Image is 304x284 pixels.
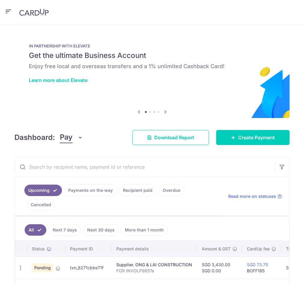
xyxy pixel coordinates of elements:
a: Upcoming [24,185,62,196]
h6: Enjoy free local and overseas transfers and a 1% unlimited Cashback Card! [29,63,275,70]
h5: Get the ultimate Business Account [29,51,275,60]
a: Next 30 days [83,224,118,236]
h4: Dashboard: [14,132,55,143]
a: Create Payment [216,130,290,145]
span: Download Report [154,134,194,141]
span: Pending [32,264,53,272]
a: Learn more about Elevate [29,77,88,83]
th: Payment details [112,241,197,257]
td: BOFF185 [242,257,281,279]
a: More than 1 month [121,224,168,236]
a: Next 7 days [49,224,81,236]
div: Supplier. ONG & LAI CONSTRUCTION [116,262,192,268]
span: Status [32,246,45,252]
span: CardUp fee [247,246,270,252]
a: SGD 73.75 [247,262,268,267]
span: Pay [60,132,72,143]
a: Read more on statuses [228,193,282,199]
span: Create Payment [238,134,275,141]
a: All [25,224,46,236]
td: SGD 3,430.00 SGD 0.00 [197,257,242,279]
img: Renovation banner [14,34,290,118]
span: Read more on statuses [228,193,276,199]
td: txn_8271cbbe71f [65,257,112,279]
a: Overdue [159,185,184,196]
a: Payments on the way [64,185,117,196]
p: FOR INVOLP9857a [116,268,192,274]
th: Payment ID [65,241,112,257]
input: Search by recipient name, payment id or reference [15,157,275,177]
button: Pay [60,132,83,143]
span: Amount & GST [202,246,231,252]
a: Recipient paid [119,185,156,196]
a: Download Report [132,130,209,145]
a: Cancelled [27,199,55,210]
p: IN PARTNERSHIP WITH ELEVATE [29,44,275,48]
img: CardUp [19,9,49,16]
